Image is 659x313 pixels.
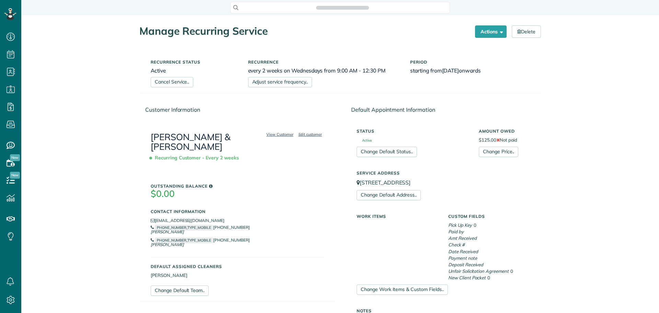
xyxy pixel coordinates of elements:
a: [PERSON_NAME] & [PERSON_NAME] [151,131,230,153]
em: Check # [448,242,465,247]
p: [STREET_ADDRESS] [357,179,530,187]
h3: $0.00 [151,189,324,199]
a: Adjust service frequency.. [248,77,312,87]
h6: starting from onwards [410,68,530,74]
h6: Active [151,68,238,74]
em: Pick Up Key [448,222,472,228]
a: Change Price.. [479,147,518,157]
span: [PERSON_NAME] [151,229,184,234]
div: Customer Information [140,100,335,119]
a: View Customer [264,131,296,137]
h6: every 2 weeks on Wednesdays from 9:00 AM - 12:30 PM [248,68,400,74]
small: PHONE_NUMBER_TYPE_MOBILE [155,237,213,243]
span: 0 [487,275,490,280]
em: Date Received [448,249,478,254]
a: PHONE_NUMBER_TYPE_MOBILE[PHONE_NUMBER] [151,225,250,230]
a: Cancel Service.. [151,77,193,87]
button: Actions [475,25,507,38]
h5: Service Address [357,171,530,175]
a: Change Default Address.. [357,190,421,200]
h5: Work Items [357,214,438,219]
h5: Status [357,129,469,133]
h5: Period [410,60,530,64]
div: Default Appointment Information [346,100,541,119]
h1: Manage Recurring Service [139,25,470,37]
a: PHONE_NUMBER_TYPE_MOBILE[PHONE_NUMBER] [151,237,250,243]
h5: Amount Owed [479,129,530,133]
em: Unfair Solicitation Agreement [448,268,509,274]
span: Active [357,139,372,142]
em: Paid by [448,229,464,234]
em: Amt Received [448,235,477,241]
a: Delete [512,25,541,38]
li: [PERSON_NAME] [151,272,324,279]
span: New [10,172,20,179]
h5: Default Assigned Cleaners [151,264,324,269]
li: [EMAIL_ADDRESS][DOMAIN_NAME] [151,217,324,224]
span: [PERSON_NAME] [151,242,184,247]
a: Change Work Items & Custom Fields.. [357,284,448,295]
span: Recurring Customer - Every 2 weeks [151,152,242,164]
em: Deposit Received [448,262,483,267]
em: New Client Packet [448,275,486,280]
div: $125.00 Not paid [474,125,535,157]
h5: Notes [357,309,530,313]
a: Change Default Status.. [357,147,417,157]
small: PHONE_NUMBER_TYPE_MOBILE [155,225,213,231]
h5: Contact Information [151,209,324,214]
h5: Custom Fields [448,214,530,219]
span: 0 [510,268,513,274]
a: Change Default Team.. [151,286,209,296]
a: Edit customer [297,131,324,137]
em: Payment note [448,255,477,261]
h5: Recurrence status [151,60,238,64]
span: 0 [474,222,476,228]
span: Search ZenMaid… [323,4,362,11]
h5: Recurrence [248,60,400,64]
span: [DATE] [442,67,459,74]
h5: Outstanding Balance [151,184,324,188]
span: New [10,154,20,161]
